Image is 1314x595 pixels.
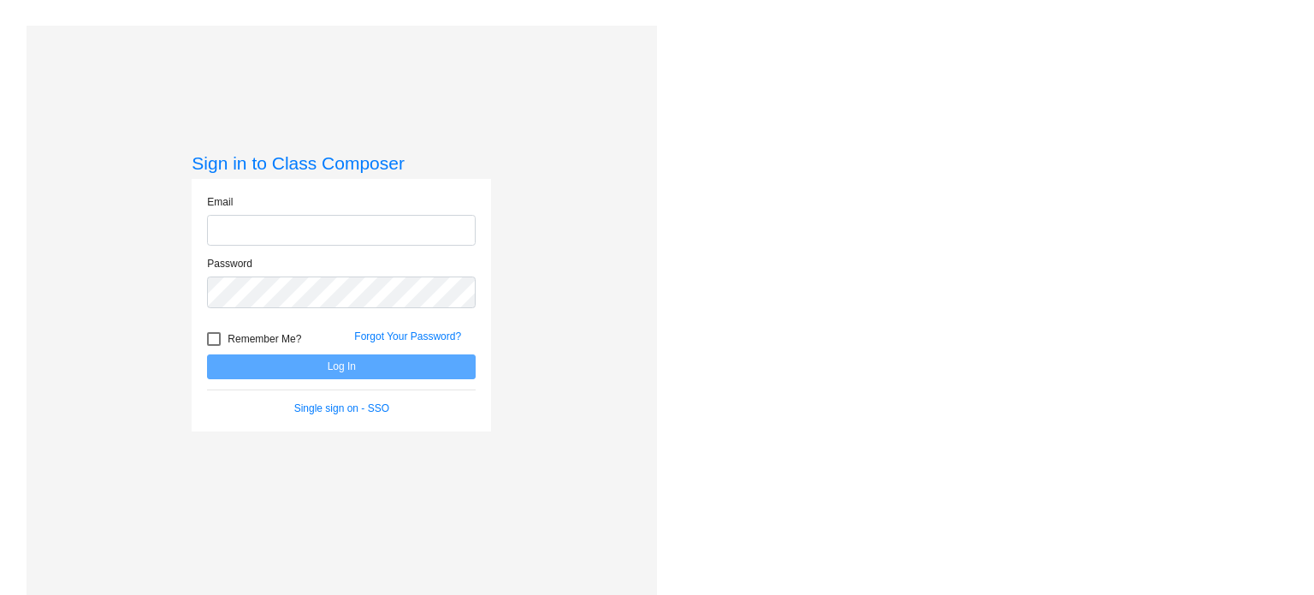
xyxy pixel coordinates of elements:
[207,256,252,271] label: Password
[354,330,461,342] a: Forgot Your Password?
[207,194,233,210] label: Email
[192,152,491,174] h3: Sign in to Class Composer
[294,402,389,414] a: Single sign on - SSO
[207,354,476,379] button: Log In
[228,329,301,349] span: Remember Me?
